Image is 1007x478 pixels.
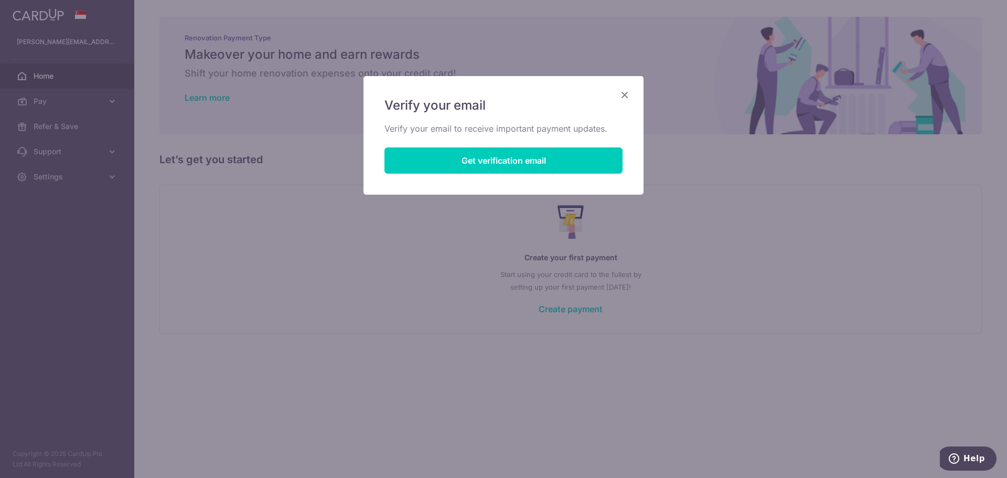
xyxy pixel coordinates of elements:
[384,97,486,114] span: Verify your email
[384,122,623,135] p: Verify your email to receive important payment updates.
[618,89,631,101] button: Close
[940,447,997,473] iframe: Opens a widget where you can find more information
[384,147,623,174] button: Get verification email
